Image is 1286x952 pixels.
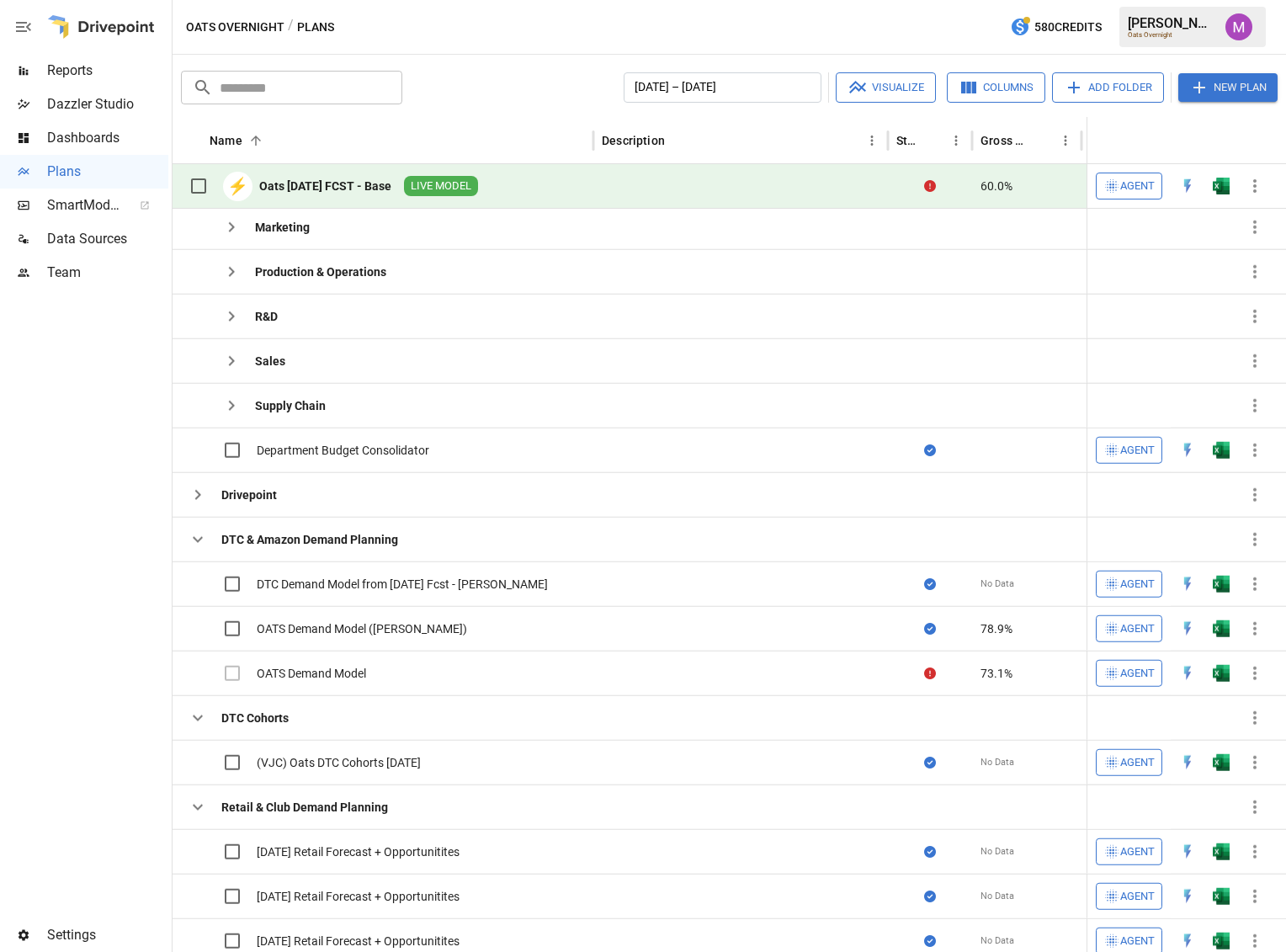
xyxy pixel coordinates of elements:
img: quick-edit-flash.b8aec18c.svg [1179,888,1196,905]
span: Agent [1120,886,1155,906]
button: Agent [1096,660,1162,687]
span: Reports [47,61,168,81]
img: excel-icon.76473adf.svg [1213,576,1230,593]
span: Agent [1120,177,1155,196]
div: Open in Quick Edit [1179,933,1196,949]
div: Gross Margin [980,134,1028,147]
div: Production & Operations [255,263,386,280]
span: Agent [1120,931,1155,950]
span: LIVE MODEL [404,178,478,194]
span: Agent [1120,663,1155,683]
span: No Data [980,756,1014,769]
button: Columns [947,72,1045,103]
div: [DATE] Retail Forecast + Opportunitites [257,888,460,905]
div: DTC & Amazon Demand Planning [221,531,398,548]
img: quick-edit-flash.b8aec18c.svg [1179,178,1196,194]
div: Open in Excel [1213,665,1230,682]
span: Team [47,263,168,283]
button: Sort [1248,129,1272,152]
div: Drivepoint [221,487,277,503]
span: Agent [1120,619,1155,638]
button: Agent [1096,571,1162,598]
div: Open in Excel [1213,576,1230,593]
div: Open in Quick Edit [1179,754,1196,771]
img: excel-icon.76473adf.svg [1213,620,1230,637]
div: Sync complete [924,843,936,860]
div: Status [896,134,919,147]
div: Open in Excel [1213,178,1230,194]
button: Agent [1096,173,1162,199]
button: Visualize [836,72,936,103]
div: Open in Excel [1213,933,1230,949]
span: 78.9% [980,620,1012,637]
div: Description [602,134,665,147]
button: Sort [921,129,944,152]
div: Umer Muhammed [1225,13,1252,40]
div: [DATE] Retail Forecast + Opportunitites [257,933,460,949]
div: Open in Quick Edit [1179,576,1196,593]
div: OATS Demand Model ([PERSON_NAME]) [257,620,467,637]
div: Open in Excel [1213,754,1230,771]
button: Oats Overnight [186,17,284,38]
span: No Data [980,934,1014,948]
div: [DATE] Retail Forecast + Opportunitites [257,843,460,860]
div: Sync complete [924,754,936,771]
div: Open in Quick Edit [1179,442,1196,459]
img: excel-icon.76473adf.svg [1213,665,1230,682]
img: excel-icon.76473adf.svg [1213,442,1230,459]
div: Open in Excel [1213,843,1230,860]
span: Agent [1120,574,1155,593]
div: (VJC) Oats DTC Cohorts [DATE] [257,754,421,771]
div: Retail & Club Demand Planning [221,799,388,816]
div: Open in Excel [1213,620,1230,637]
button: New Plan [1178,73,1278,102]
span: 580 Credits [1034,17,1102,38]
img: quick-edit-flash.b8aec18c.svg [1179,843,1196,860]
button: Gross Margin column menu [1054,129,1077,152]
img: quick-edit-flash.b8aec18c.svg [1179,933,1196,949]
div: Open in Quick Edit [1179,620,1196,637]
img: excel-icon.76473adf.svg [1213,178,1230,194]
span: Data Sources [47,229,168,249]
button: Sort [244,129,268,152]
div: DTC Demand Model from [DATE] Fcst - [PERSON_NAME] [257,576,548,593]
span: ™ [120,193,132,214]
div: Open in Quick Edit [1179,843,1196,860]
div: OATS Demand Model [257,665,366,682]
div: Sync complete [924,576,936,593]
button: 580Credits [1003,12,1108,43]
div: Sales [255,353,285,370]
button: Status column menu [944,129,968,152]
img: quick-edit-flash.b8aec18c.svg [1179,754,1196,771]
div: Oats [DATE] FCST - Base [259,178,391,194]
span: 60.0% [980,178,1012,194]
div: [PERSON_NAME] [1128,15,1215,31]
span: Settings [47,925,168,945]
button: Agent [1096,749,1162,776]
img: quick-edit-flash.b8aec18c.svg [1179,620,1196,637]
img: excel-icon.76473adf.svg [1213,754,1230,771]
div: R&D [255,308,278,325]
div: Open in Quick Edit [1179,178,1196,194]
div: Sync complete [924,933,936,949]
img: excel-icon.76473adf.svg [1213,933,1230,949]
div: Marketing [255,219,310,236]
img: excel-icon.76473adf.svg [1213,888,1230,905]
img: quick-edit-flash.b8aec18c.svg [1179,665,1196,682]
div: Open in Excel [1213,442,1230,459]
div: Open in Quick Edit [1179,888,1196,905]
div: ⚡ [223,172,252,201]
div: Open in Excel [1213,888,1230,905]
div: DTC Cohorts [221,710,289,726]
img: quick-edit-flash.b8aec18c.svg [1179,576,1196,593]
div: Sync complete [924,888,936,905]
button: Sort [667,129,690,152]
button: Sort [1030,129,1054,152]
span: Dashboards [47,128,168,148]
button: Umer Muhammed [1215,3,1262,51]
span: No Data [980,577,1014,591]
div: Sync complete [924,620,936,637]
img: excel-icon.76473adf.svg [1213,843,1230,860]
button: Add Folder [1052,72,1164,103]
button: Agent [1096,883,1162,910]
